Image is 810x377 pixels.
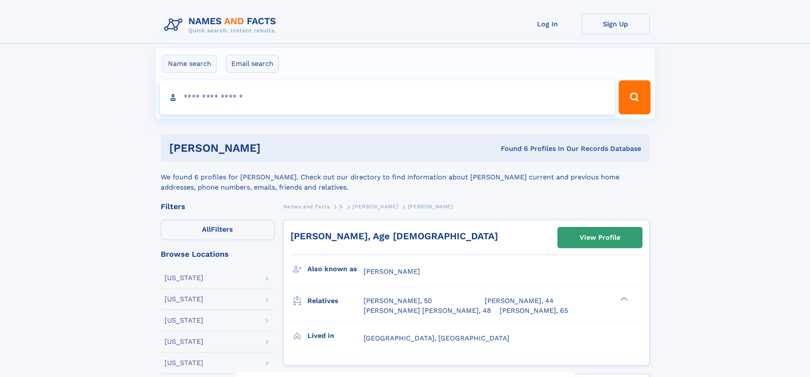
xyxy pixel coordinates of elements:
a: S [339,201,343,212]
span: S [339,204,343,210]
img: Logo Names and Facts [161,14,283,37]
span: [PERSON_NAME] [352,204,398,210]
div: [US_STATE] [165,317,203,324]
a: [PERSON_NAME], 50 [364,296,432,306]
a: [PERSON_NAME], 44 [485,296,554,306]
div: View Profile [580,228,620,247]
input: search input [160,80,615,114]
h3: Relatives [307,294,364,308]
a: Sign Up [582,14,650,34]
a: Log In [514,14,582,34]
span: [GEOGRAPHIC_DATA], [GEOGRAPHIC_DATA] [364,334,509,342]
div: Browse Locations [161,250,275,258]
a: [PERSON_NAME] [PERSON_NAME], 48 [364,306,491,315]
a: Names and Facts [283,201,330,212]
div: [US_STATE] [165,296,203,303]
span: [PERSON_NAME] [408,204,453,210]
a: [PERSON_NAME], 65 [500,306,568,315]
div: We found 6 profiles for [PERSON_NAME]. Check out our directory to find information about [PERSON_... [161,162,650,193]
span: All [202,225,211,233]
div: ❯ [618,296,628,302]
h1: [PERSON_NAME] [169,143,381,153]
a: [PERSON_NAME], Age [DEMOGRAPHIC_DATA] [290,231,498,241]
span: [PERSON_NAME] [364,267,420,275]
button: Search Button [619,80,650,114]
div: [US_STATE] [165,338,203,345]
label: Name search [162,55,217,73]
div: [US_STATE] [165,360,203,366]
div: [US_STATE] [165,275,203,281]
label: Filters [161,220,275,240]
a: View Profile [558,227,642,248]
div: Found 6 Profiles In Our Records Database [381,144,641,153]
h3: Lived in [307,329,364,343]
div: Filters [161,203,275,210]
label: Email search [226,55,279,73]
a: [PERSON_NAME] [352,201,398,212]
h3: Also known as [307,262,364,276]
